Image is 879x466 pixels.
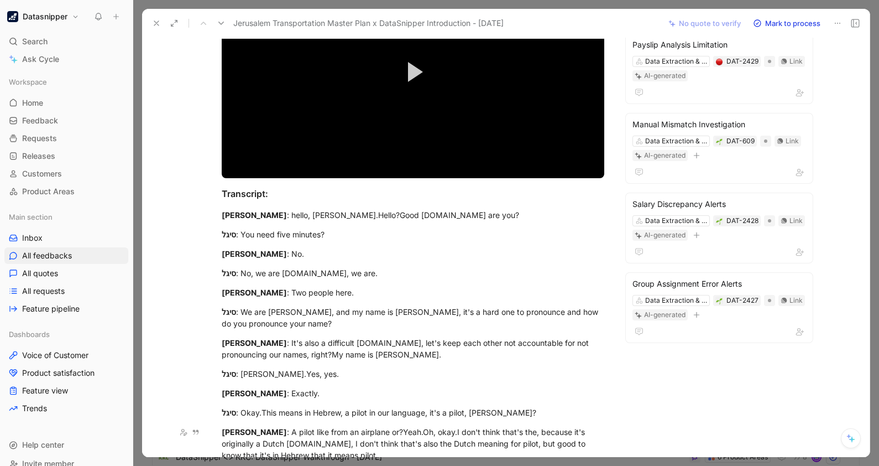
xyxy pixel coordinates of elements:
[22,35,48,48] span: Search
[4,247,128,264] a: All feedbacks
[9,329,50,340] span: Dashboards
[22,268,58,279] span: All quotes
[222,426,604,461] div: : A pilot like from an airplane or?Yeah.Oh, okay.I don't think that's the, because it's originall...
[222,210,287,220] mark: [PERSON_NAME]
[716,298,723,304] img: 🌱
[748,15,825,31] button: Mark to process
[222,337,604,360] div: : It's also a difficult [DOMAIN_NAME], let's keep each other not accountable for not pronouncing ...
[4,95,128,111] a: Home
[22,350,88,361] span: Voice of Customer
[4,9,82,24] button: DatasnipperDatasnipper
[645,215,707,226] div: Data Extraction & Snipping
[222,249,287,258] mark: [PERSON_NAME]
[388,47,438,97] button: Play Video
[789,215,803,226] div: Link
[632,198,806,211] div: Salary Discrepancy Alerts
[4,400,128,417] a: Trends
[222,268,236,278] mark: סיגל
[22,168,62,179] span: Customers
[4,283,128,299] a: All requests
[4,209,128,317] div: Main sectionInboxAll feedbacksAll quotesAll requestsFeature pipeline
[4,130,128,147] a: Requests
[222,408,236,417] mark: סיגל
[4,382,128,399] a: Feature view
[22,367,95,379] span: Product satisfaction
[4,326,128,343] div: Dashboards
[222,387,604,399] div: : Exactly.
[715,217,723,225] button: 🌱
[4,33,128,50] div: Search
[632,118,806,131] div: Manual Mismatch Investigation
[716,138,723,145] img: 🌱
[22,303,80,314] span: Feature pipeline
[4,51,128,68] a: Ask Cycle
[22,151,55,162] span: Releases
[663,15,746,31] button: No quote to verify
[715,137,723,145] button: 🌱
[726,295,758,306] div: DAT-2427
[222,306,604,329] div: : We are [PERSON_NAME], and my name is [PERSON_NAME], it's a hard one to pronounce and how do you...
[222,427,287,437] mark: [PERSON_NAME]
[222,287,604,298] div: : Two people here.
[4,347,128,364] a: Voice of Customer
[644,70,686,81] div: AI-generated
[9,76,47,87] span: Workspace
[4,183,128,200] a: Product Areas
[22,115,58,126] span: Feedback
[715,58,723,65] button: 🔴
[222,369,236,379] mark: סיגל
[726,136,755,147] div: DAT-609
[786,136,799,147] div: Link
[222,187,604,200] div: Transcript:
[222,288,287,297] mark: [PERSON_NAME]
[222,307,236,317] mark: סיגל
[22,385,68,396] span: Feature view
[4,265,128,282] a: All quotes
[4,365,128,381] a: Product satisfaction
[645,136,707,147] div: Data Extraction & Snipping
[644,150,686,161] div: AI-generated
[4,230,128,246] a: Inbox
[22,286,65,297] span: All requests
[4,74,128,90] div: Workspace
[23,12,67,22] h1: Datasnipper
[222,389,287,398] mark: [PERSON_NAME]
[22,250,72,261] span: All feedbacks
[22,440,64,449] span: Help center
[645,295,707,306] div: Data Extraction & Snipping
[726,215,758,226] div: DAT-2428
[233,17,504,30] span: Jerusalem Transportation Master Plan x DataSnipper Introduction - [DATE]
[4,112,128,129] a: Feedback
[22,97,43,108] span: Home
[4,165,128,182] a: Customers
[4,437,128,453] div: Help center
[222,229,604,240] div: : You need five minutes?
[222,248,604,260] div: : No.
[222,338,287,348] mark: [PERSON_NAME]
[9,211,53,222] span: Main section
[22,133,57,144] span: Requests
[22,403,47,414] span: Trends
[222,230,236,239] mark: סיגל
[644,309,686,320] div: AI-generated
[22,232,43,244] span: Inbox
[632,277,806,291] div: Group Assignment Error Alerts
[4,148,128,164] a: Releases
[716,59,723,65] img: 🔴
[789,295,803,306] div: Link
[22,186,75,197] span: Product Areas
[789,56,803,67] div: Link
[222,209,604,221] div: : hello, [PERSON_NAME].Hello?Good [DOMAIN_NAME] are you?
[715,297,723,304] button: 🌱
[222,407,604,418] div: : Okay.This means in Hebrew, a pilot in our language, it's a pilot, [PERSON_NAME]?
[22,53,59,66] span: Ask Cycle
[645,56,707,67] div: Data Extraction & Snipping
[4,326,128,417] div: DashboardsVoice of CustomerProduct satisfactionFeature viewTrends
[644,230,686,241] div: AI-generated
[632,38,806,51] div: Payslip Analysis Limitation
[222,368,604,380] div: : [PERSON_NAME].Yes, yes.
[222,267,604,279] div: : No, we are [DOMAIN_NAME], we are.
